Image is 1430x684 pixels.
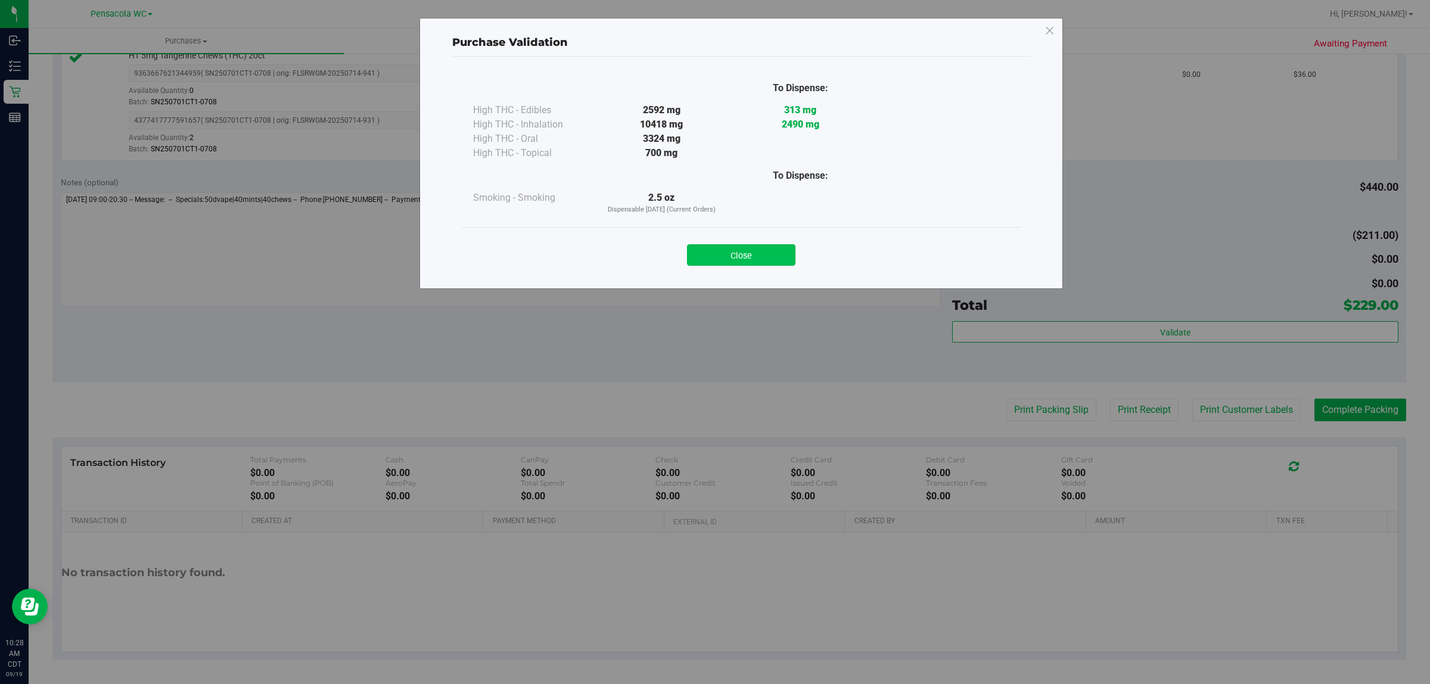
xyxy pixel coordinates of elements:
[473,103,592,117] div: High THC - Edibles
[12,589,48,624] iframe: Resource center
[592,132,731,146] div: 3324 mg
[731,81,870,95] div: To Dispense:
[473,146,592,160] div: High THC - Topical
[592,103,731,117] div: 2592 mg
[473,191,592,205] div: Smoking - Smoking
[592,146,731,160] div: 700 mg
[592,205,731,215] p: Dispensable [DATE] (Current Orders)
[592,117,731,132] div: 10418 mg
[592,191,731,215] div: 2.5 oz
[473,132,592,146] div: High THC - Oral
[782,119,819,130] strong: 2490 mg
[452,36,568,49] span: Purchase Validation
[687,244,795,266] button: Close
[473,117,592,132] div: High THC - Inhalation
[731,169,870,183] div: To Dispense:
[784,104,816,116] strong: 313 mg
